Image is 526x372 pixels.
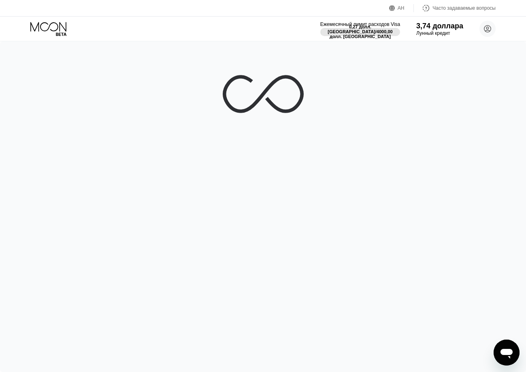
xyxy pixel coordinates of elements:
[320,21,400,27] font: Ежемесячный лимит расходов Visa
[320,21,400,36] div: Ежемесячный лимит расходов Visa0,27 долл. [GEOGRAPHIC_DATA]/4000,00 долл. [GEOGRAPHIC_DATA]
[398,5,405,11] font: АН
[389,4,414,12] div: АН
[416,22,463,36] div: 3,74 доллараЛунный кредит
[330,29,394,39] font: 4000,00 долл. [GEOGRAPHIC_DATA]
[375,29,377,34] font: /
[414,4,496,12] div: Часто задаваемые вопросы
[432,5,496,11] font: Часто задаваемые вопросы
[416,22,463,30] font: 3,74 доллара
[328,24,375,34] font: 0,27 долл. [GEOGRAPHIC_DATA]
[494,340,520,366] iframe: Кнопка запуска окна обмена сообщениями
[416,30,450,36] font: Лунный кредит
